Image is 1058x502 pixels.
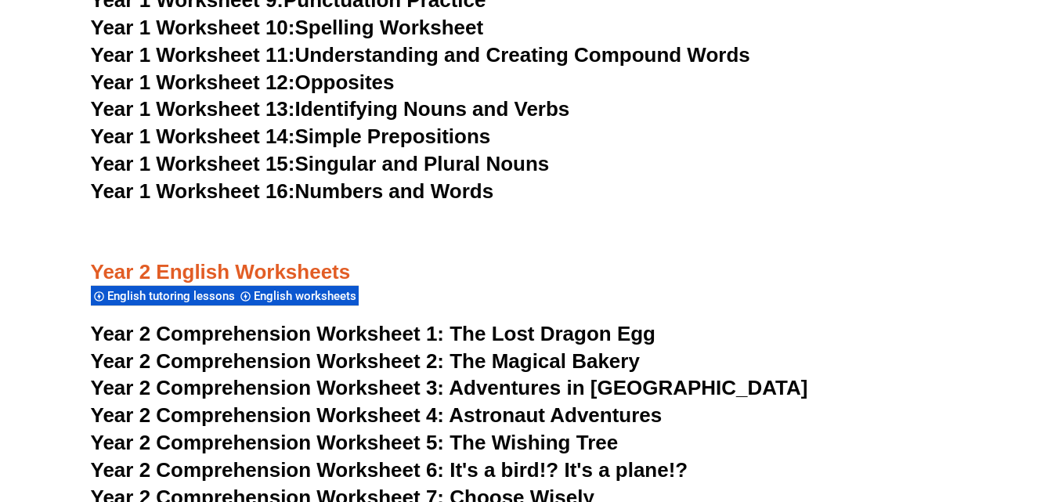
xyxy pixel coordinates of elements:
[91,152,295,175] span: Year 1 Worksheet 15:
[91,349,640,373] a: Year 2 Comprehension Worksheet 2: The Magical Bakery
[91,16,484,39] a: Year 1 Worksheet 10:Spelling Worksheet
[449,376,807,399] span: Adventures in [GEOGRAPHIC_DATA]
[237,285,359,306] div: English worksheets
[91,285,237,306] div: English tutoring lessons
[91,97,570,121] a: Year 1 Worksheet 13:Identifying Nouns and Verbs
[450,322,655,345] span: The Lost Dragon Egg
[91,152,550,175] a: Year 1 Worksheet 15:Singular and Plural Nouns
[91,322,445,345] span: Year 2 Comprehension Worksheet 1:
[450,431,618,454] span: The Wishing Tree
[91,431,619,454] a: Year 2 Comprehension Worksheet 5: The Wishing Tree
[91,376,808,399] a: Year 2 Comprehension Worksheet 3: Adventures in [GEOGRAPHIC_DATA]
[91,43,750,67] a: Year 1 Worksheet 11:Understanding and Creating Compound Words
[91,458,688,482] a: Year 2 Comprehension Worksheet 6: It's a bird!? It's a plane!?
[91,179,295,203] span: Year 1 Worksheet 16:
[91,70,395,94] a: Year 1 Worksheet 12:Opposites
[107,289,240,303] span: English tutoring lessons
[449,403,662,427] span: Astronaut Adventures
[91,70,295,94] span: Year 1 Worksheet 12:
[91,43,295,67] span: Year 1 Worksheet 11:
[91,403,445,427] span: Year 2 Comprehension Worksheet 4:
[91,376,445,399] span: Year 2 Comprehension Worksheet 3:
[450,349,640,373] span: The Magical Bakery
[91,431,445,454] span: Year 2 Comprehension Worksheet 5:
[91,322,655,345] a: Year 2 Comprehension Worksheet 1: The Lost Dragon Egg
[91,16,295,39] span: Year 1 Worksheet 10:
[91,179,494,203] a: Year 1 Worksheet 16:Numbers and Words
[254,289,361,303] span: English worksheets
[91,125,295,148] span: Year 1 Worksheet 14:
[91,125,491,148] a: Year 1 Worksheet 14:Simple Prepositions
[91,349,445,373] span: Year 2 Comprehension Worksheet 2:
[797,325,1058,502] iframe: Chat Widget
[91,403,663,427] a: Year 2 Comprehension Worksheet 4: Astronaut Adventures
[91,97,295,121] span: Year 1 Worksheet 13:
[91,207,968,286] h3: Year 2 English Worksheets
